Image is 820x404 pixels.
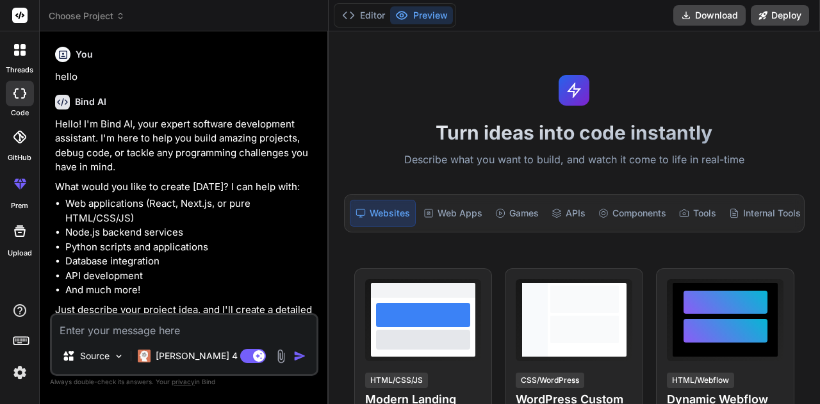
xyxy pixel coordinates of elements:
[274,349,288,364] img: attachment
[674,200,721,227] div: Tools
[724,200,806,227] div: Internal Tools
[76,48,93,61] h6: You
[172,378,195,385] span: privacy
[293,350,306,362] img: icon
[6,65,33,76] label: threads
[673,5,746,26] button: Download
[113,351,124,362] img: Pick Models
[11,200,28,211] label: prem
[9,362,31,384] img: settings
[55,117,316,175] p: Hello! I'm Bind AI, your expert software development assistant. I'm here to help you build amazin...
[156,350,251,362] p: [PERSON_NAME] 4 S..
[75,95,106,108] h6: Bind AI
[65,225,316,240] li: Node.js backend services
[336,152,812,168] p: Describe what you want to build, and watch it come to life in real-time
[65,283,316,298] li: And much more!
[55,180,316,195] p: What would you like to create [DATE]? I can help with:
[65,254,316,269] li: Database integration
[593,200,671,227] div: Components
[55,70,316,85] p: hello
[65,240,316,255] li: Python scripts and applications
[350,200,416,227] div: Websites
[65,269,316,284] li: API development
[11,108,29,118] label: code
[751,5,809,26] button: Deploy
[80,350,110,362] p: Source
[138,350,151,362] img: Claude 4 Sonnet
[546,200,591,227] div: APIs
[418,200,488,227] div: Web Apps
[49,10,125,22] span: Choose Project
[365,373,428,388] div: HTML/CSS/JS
[55,303,316,346] p: Just describe your project idea, and I'll create a detailed plan for you to review before we star...
[8,248,32,259] label: Upload
[337,6,390,24] button: Editor
[50,376,318,388] p: Always double-check its answers. Your in Bind
[336,121,812,144] h1: Turn ideas into code instantly
[390,6,453,24] button: Preview
[490,200,544,227] div: Games
[667,373,734,388] div: HTML/Webflow
[8,152,31,163] label: GitHub
[516,373,584,388] div: CSS/WordPress
[65,197,316,225] li: Web applications (React, Next.js, or pure HTML/CSS/JS)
